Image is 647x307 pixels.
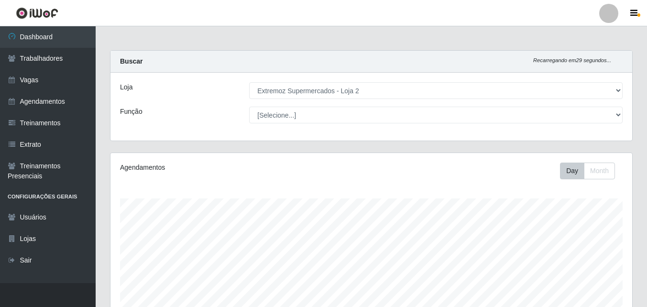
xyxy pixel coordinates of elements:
[533,57,611,63] i: Recarregando em 29 segundos...
[120,163,321,173] div: Agendamentos
[120,57,143,65] strong: Buscar
[584,163,615,179] button: Month
[560,163,615,179] div: First group
[560,163,623,179] div: Toolbar with button groups
[560,163,584,179] button: Day
[120,82,132,92] label: Loja
[120,107,143,117] label: Função
[16,7,58,19] img: CoreUI Logo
